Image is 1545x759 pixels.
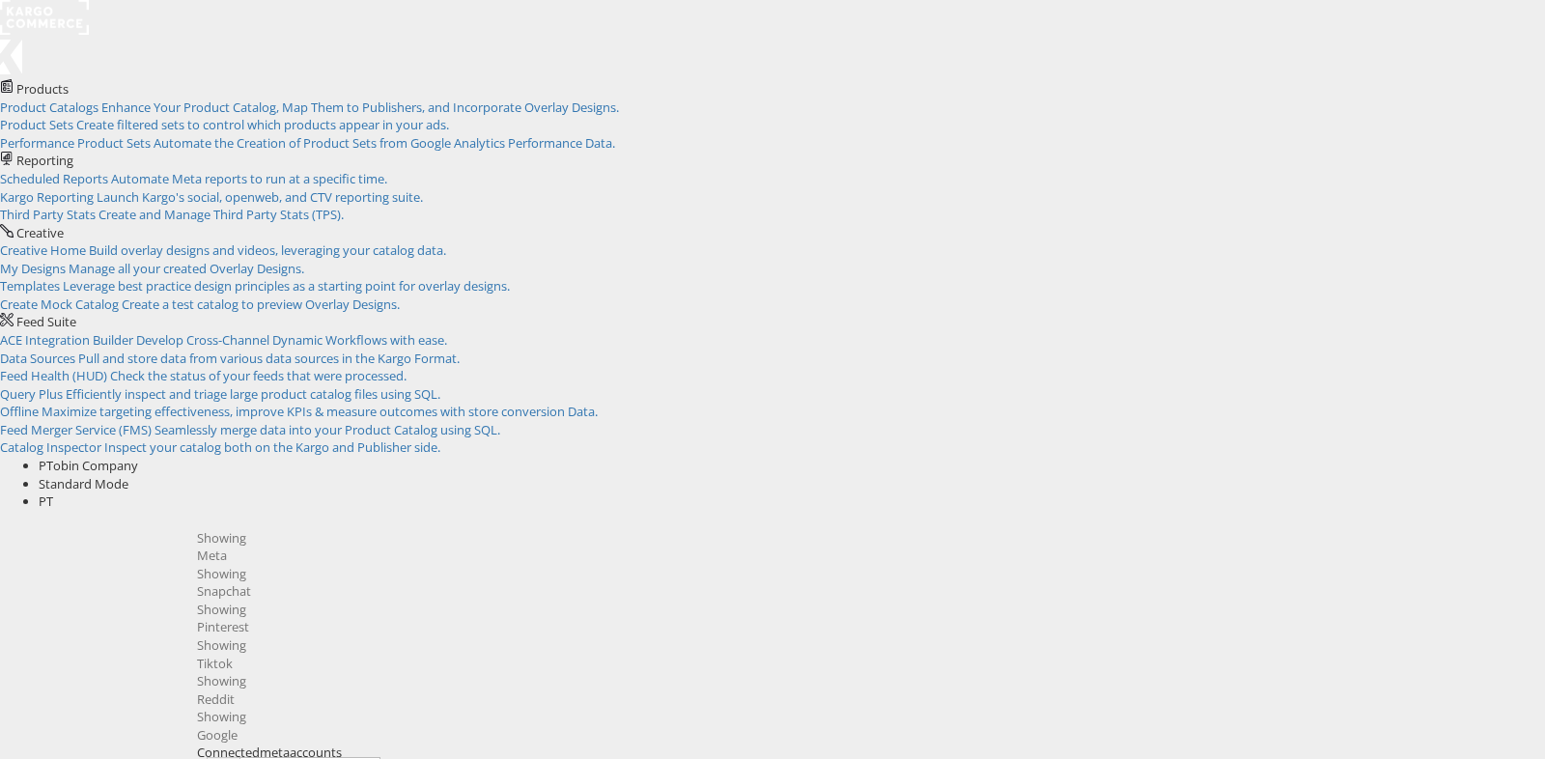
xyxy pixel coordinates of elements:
div: Showing [197,672,1531,690]
span: Products [16,80,69,98]
div: Google [197,726,1531,745]
div: Reddit [197,690,1531,709]
span: Create filtered sets to control which products appear in your ads. [76,116,449,133]
span: Develop Cross-Channel Dynamic Workflows with ease. [136,331,447,349]
div: Showing [197,565,1531,583]
div: Snapchat [197,582,1531,601]
span: Create and Manage Third Party Stats (TPS). [98,206,344,223]
div: Pinterest [197,618,1531,636]
span: Automate the Creation of Product Sets from Google Analytics Performance Data. [154,134,615,152]
span: Seamlessly merge data into your Product Catalog using SQL. [154,421,500,438]
div: Showing [197,601,1531,619]
span: PT [39,492,53,510]
span: Enhance Your Product Catalog, Map Them to Publishers, and Incorporate Overlay Designs. [101,98,619,116]
span: Efficiently inspect and triage large product catalog files using SQL. [66,385,440,403]
div: Showing [197,529,1531,548]
div: Tiktok [197,655,1531,673]
span: Inspect your catalog both on the Kargo and Publisher side. [104,438,440,456]
div: Meta [197,547,1531,565]
span: Check the status of your feeds that were processed. [110,367,407,384]
span: Manage all your created Overlay Designs. [69,260,304,277]
span: Standard Mode [39,475,128,492]
span: Launch Kargo's social, openweb, and CTV reporting suite. [97,188,423,206]
span: Build overlay designs and videos, leveraging your catalog data. [89,241,446,259]
div: Showing [197,636,1531,655]
span: Feed Suite [16,313,76,330]
span: Maximize targeting effectiveness, improve KPIs & measure outcomes with store conversion Data. [42,403,598,420]
span: Reporting [16,152,73,169]
div: Showing [197,708,1531,726]
span: Automate Meta reports to run at a specific time. [111,170,387,187]
span: Pull and store data from various data sources in the Kargo Format. [78,350,460,367]
span: Creative [16,224,64,241]
span: PTobin Company [39,457,138,474]
span: Leverage best practice design principles as a starting point for overlay designs. [63,277,510,295]
span: Create a test catalog to preview Overlay Designs. [122,295,400,313]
